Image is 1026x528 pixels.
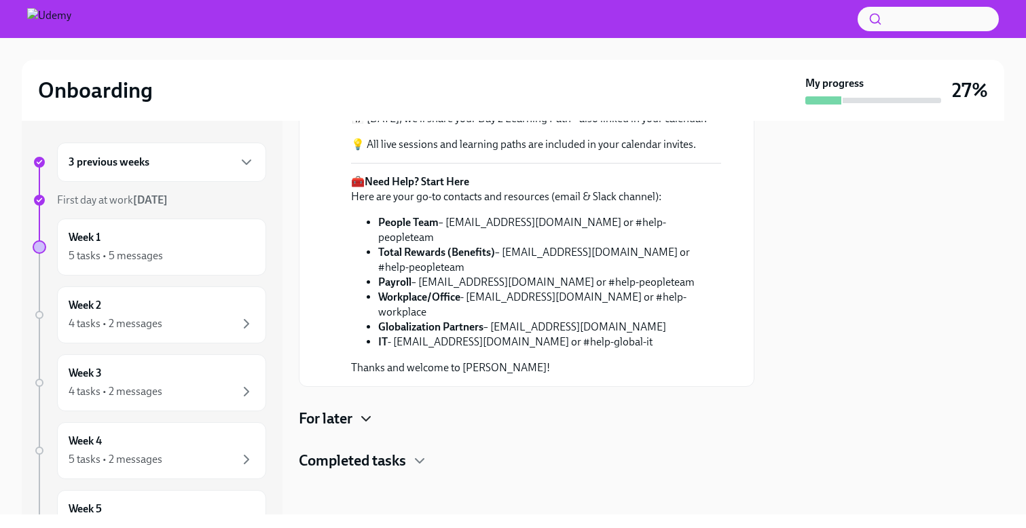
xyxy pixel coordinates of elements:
strong: [DATE] [133,193,168,206]
a: Week 15 tasks • 5 messages [33,219,266,276]
h6: 3 previous weeks [69,155,149,170]
strong: People Team [378,216,439,229]
span: First day at work [57,193,168,206]
li: – [EMAIL_ADDRESS][DOMAIN_NAME] or #help-peopleteam [378,275,721,290]
strong: Globalization Partners [378,320,483,333]
div: Completed tasks [299,451,754,471]
h6: Week 2 [69,298,101,313]
p: Thanks and welcome to [PERSON_NAME]! [351,360,721,375]
div: 5 tasks • 5 messages [69,248,163,263]
h4: Completed tasks [299,451,406,471]
strong: IT [378,335,388,348]
strong: My progress [805,76,864,91]
div: 4 tasks • 2 messages [69,384,162,399]
li: - [EMAIL_ADDRESS][DOMAIN_NAME] or #help-global-it [378,335,721,350]
div: 3 previous weeks [57,143,266,182]
li: - [EMAIL_ADDRESS][DOMAIN_NAME] or #help-workplace [378,290,721,320]
a: Week 45 tasks • 2 messages [33,422,266,479]
a: Week 24 tasks • 2 messages [33,286,266,343]
h6: Week 1 [69,230,100,245]
h6: Week 5 [69,502,102,516]
div: 4 tasks • 2 messages [69,316,162,331]
li: – [EMAIL_ADDRESS][DOMAIN_NAME] or #help-peopleteam [378,215,721,245]
h6: Week 4 [69,434,102,449]
li: – [EMAIL_ADDRESS][DOMAIN_NAME] [378,320,721,335]
strong: Total Rewards (Benefits) [378,246,495,259]
a: Week 34 tasks • 2 messages [33,354,266,411]
h4: For later [299,409,352,429]
div: For later [299,409,754,429]
li: – [EMAIL_ADDRESS][DOMAIN_NAME] or #help-peopleteam [378,245,721,275]
strong: Need Help? Start Here [365,175,469,188]
h3: 27% [952,78,988,102]
img: Udemy [27,8,71,30]
strong: Payroll [378,276,411,288]
a: First day at work[DATE] [33,193,266,208]
h6: Week 3 [69,366,102,381]
h2: Onboarding [38,77,153,104]
p: 🧰 Here are your go-to contacts and resources (email & Slack channel): [351,174,721,204]
div: 5 tasks • 2 messages [69,452,162,467]
strong: Workplace/Office [378,290,460,303]
p: 💡 All live sessions and learning paths are included in your calendar invites. [351,137,721,152]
